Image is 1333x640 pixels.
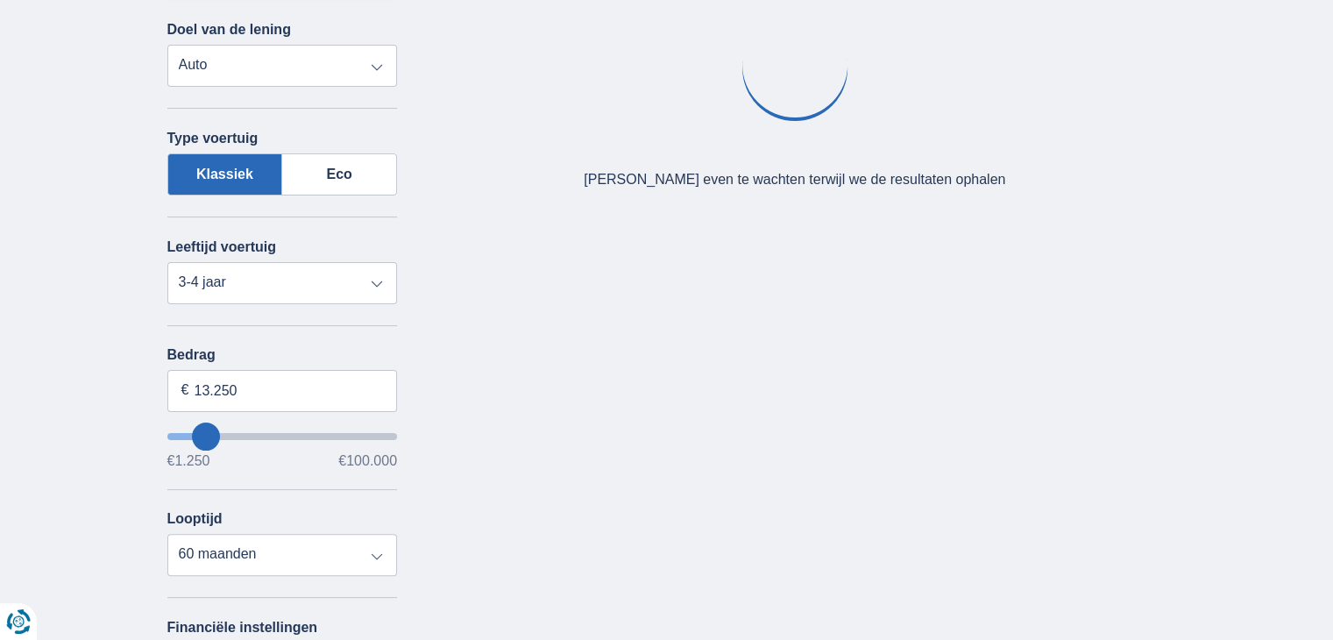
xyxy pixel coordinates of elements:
[167,620,318,636] label: Financiële instellingen
[181,380,189,401] span: €
[338,454,397,468] span: €100.000
[167,239,276,255] label: Leeftijd voertuig
[282,153,397,196] label: Eco
[167,511,223,527] label: Looptijd
[167,454,210,468] span: €1.250
[167,153,283,196] label: Klassiek
[167,433,398,440] input: wantToBorrow
[167,22,291,38] label: Doel van de lening
[584,170,1005,190] div: [PERSON_NAME] even te wachten terwijl we de resultaten ophalen
[167,131,259,146] label: Type voertuig
[167,347,398,363] label: Bedrag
